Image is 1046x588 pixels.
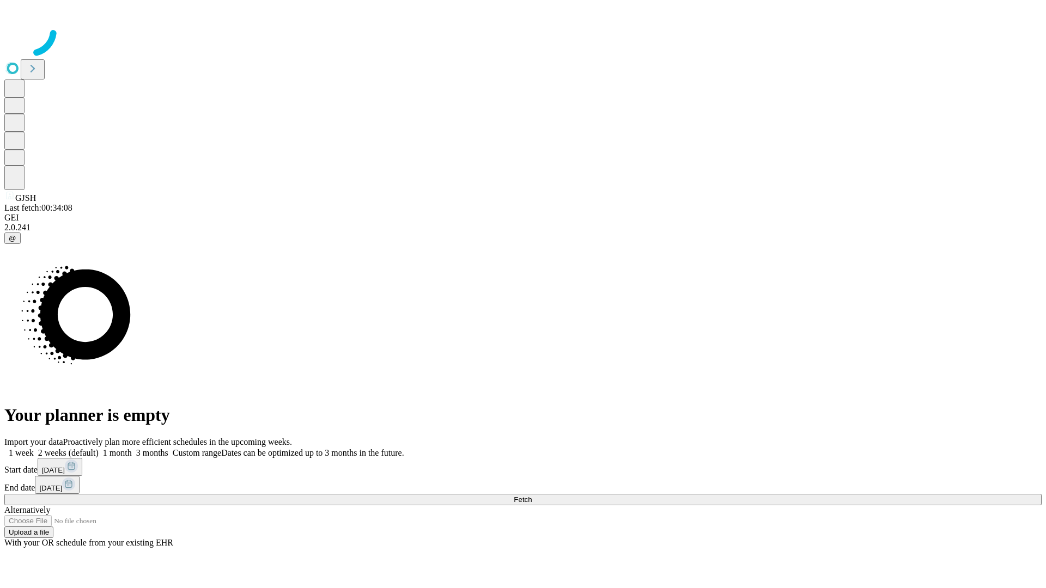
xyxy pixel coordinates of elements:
[4,526,53,538] button: Upload a file
[136,448,168,457] span: 3 months
[4,232,21,244] button: @
[4,458,1042,476] div: Start date
[4,223,1042,232] div: 2.0.241
[38,458,82,476] button: [DATE]
[4,437,63,446] span: Import your data
[4,538,173,547] span: With your OR schedule from your existing EHR
[4,203,72,212] span: Last fetch: 00:34:08
[4,494,1042,505] button: Fetch
[42,466,65,474] span: [DATE]
[4,505,50,514] span: Alternatively
[4,213,1042,223] div: GEI
[103,448,132,457] span: 1 month
[221,448,404,457] span: Dates can be optimized up to 3 months in the future.
[514,495,532,504] span: Fetch
[39,484,62,492] span: [DATE]
[4,405,1042,425] h1: Your planner is empty
[4,476,1042,494] div: End date
[63,437,292,446] span: Proactively plan more efficient schedules in the upcoming weeks.
[9,448,34,457] span: 1 week
[35,476,80,494] button: [DATE]
[38,448,99,457] span: 2 weeks (default)
[15,193,36,203] span: GJSH
[9,234,16,242] span: @
[173,448,221,457] span: Custom range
